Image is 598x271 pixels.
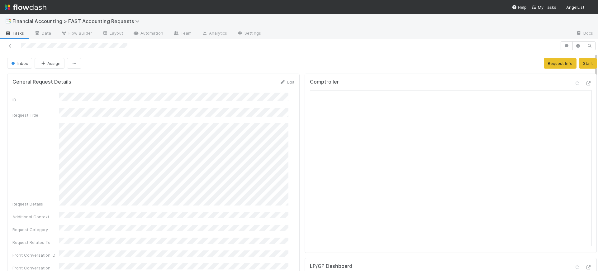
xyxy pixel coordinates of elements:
[532,4,556,10] a: My Tasks
[197,29,232,39] a: Analytics
[7,58,32,69] button: Inbox
[12,79,71,85] h5: General Request Details
[56,29,97,39] a: Flow Builder
[128,29,168,39] a: Automation
[5,2,46,12] img: logo-inverted-e16ddd16eac7371096b0.svg
[97,29,128,39] a: Layout
[532,5,556,10] span: My Tasks
[5,30,24,36] span: Tasks
[29,29,56,39] a: Data
[35,58,64,69] button: Assign
[12,226,59,233] div: Request Category
[280,80,294,85] a: Edit
[61,30,92,36] span: Flow Builder
[12,97,59,103] div: ID
[12,252,59,258] div: Front Conversation ID
[12,18,143,24] span: Financial Accounting > FAST Accounting Requests
[579,58,597,69] button: Start
[12,239,59,245] div: Request Relates To
[544,58,577,69] button: Request Info
[512,4,527,10] div: Help
[12,112,59,118] div: Request Title
[5,18,11,24] span: 📑
[566,5,584,10] span: AngelList
[12,214,59,220] div: Additional Context
[232,29,266,39] a: Settings
[168,29,197,39] a: Team
[310,263,352,269] h5: LP/GP Dashboard
[10,61,28,66] span: Inbox
[571,29,598,39] a: Docs
[310,79,339,85] h5: Comptroller
[12,201,59,207] div: Request Details
[587,4,593,11] img: avatar_fee1282a-8af6-4c79-b7c7-bf2cfad99775.png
